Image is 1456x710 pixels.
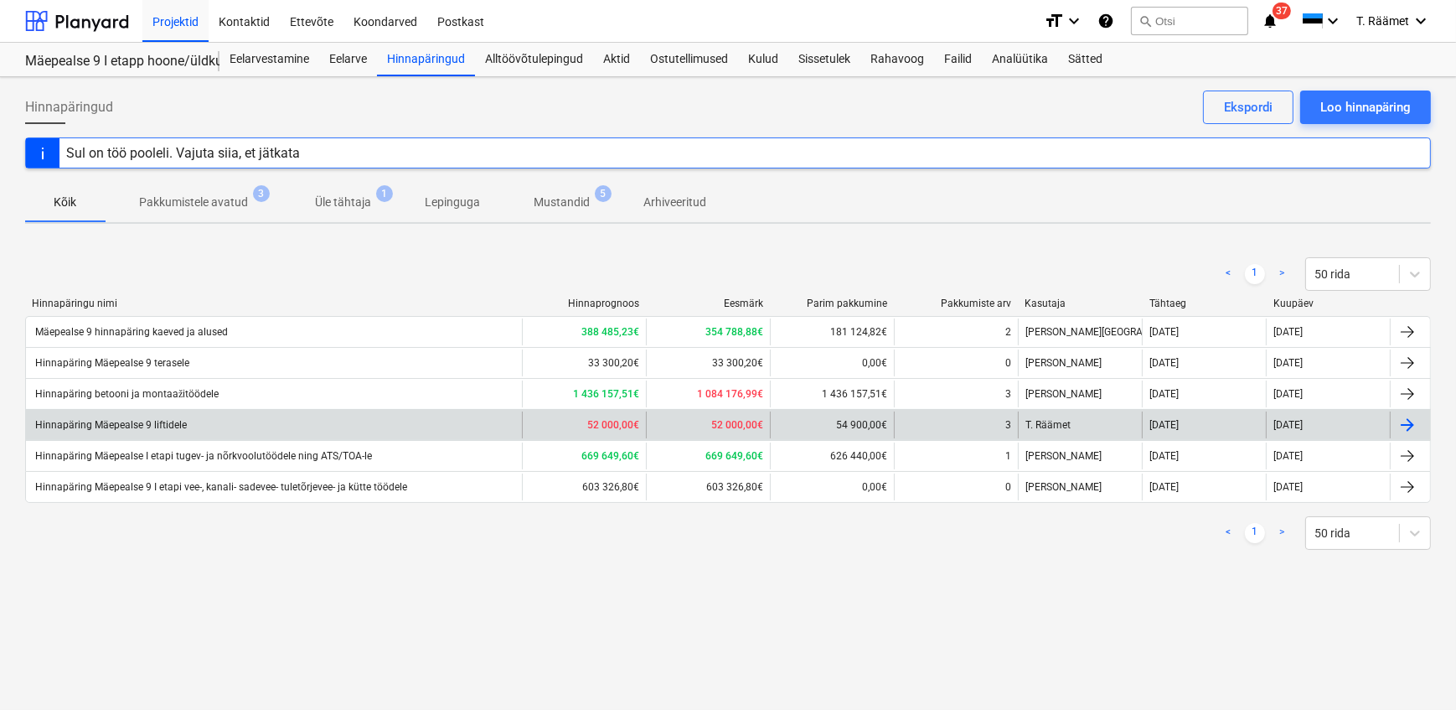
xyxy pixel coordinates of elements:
iframe: Chat Widget [1372,630,1456,710]
a: Sissetulek [788,43,860,76]
div: 33 300,20€ [646,350,770,376]
a: Eelarvestamine [219,43,319,76]
div: [DATE] [1273,388,1303,400]
i: keyboard_arrow_down [1323,11,1343,31]
div: [DATE] [1273,419,1303,431]
p: Arhiveeritud [643,194,706,211]
div: Eesmärk [653,298,763,309]
b: 1 436 157,51€ [573,388,639,400]
button: Ekspordi [1203,91,1293,124]
div: Hinnapäring betooni ja montaažitöödele [33,388,219,401]
div: 1 436 157,51€ [770,381,894,407]
b: 354 788,88€ [705,326,763,338]
p: Üle tähtaja [315,194,371,211]
i: keyboard_arrow_down [1411,11,1431,31]
div: Pakkumiste arv [901,298,1011,309]
a: Sätted [1058,43,1113,76]
div: Hinnaprognoos [529,298,639,309]
div: [DATE] [1273,450,1303,462]
div: [PERSON_NAME] [1018,443,1142,469]
a: Next page [1272,264,1292,284]
a: Rahavoog [860,43,934,76]
div: 181 124,82€ [770,319,894,345]
div: 0,00€ [770,350,894,376]
p: Mustandid [534,194,590,211]
div: Kuupäev [1273,298,1384,309]
button: Loo hinnapäring [1300,91,1431,124]
a: Alltöövõtulepingud [475,43,593,76]
div: 3 [1005,388,1011,400]
div: Parim pakkumine [777,298,887,309]
a: Aktid [593,43,640,76]
div: 33 300,20€ [522,350,646,376]
a: Page 1 is your current page [1245,264,1265,284]
b: 669 649,60€ [581,450,639,462]
div: Kasutaja [1025,298,1135,309]
div: 54 900,00€ [770,412,894,438]
div: [DATE] [1149,326,1179,338]
span: 5 [595,185,612,202]
div: [PERSON_NAME] [1018,350,1142,376]
span: T. Räämet [1356,14,1409,28]
div: [DATE] [1149,450,1179,462]
div: [DATE] [1273,326,1303,338]
p: Kõik [45,194,85,211]
b: 388 485,23€ [581,326,639,338]
p: Lepinguga [425,194,480,211]
div: 3 [1005,419,1011,431]
div: Hinnapäring Mäepealse 9 I etapi vee-, kanali- sadevee- tuletõrjevee- ja kütte töödele [33,481,407,493]
div: Hinnapäring Mäepealse I etapi tugev- ja nõrkvoolutöödele ning ATS/TOA-le [33,450,372,462]
div: 2 [1005,326,1011,338]
div: [PERSON_NAME] [1018,381,1142,407]
a: Analüütika [982,43,1058,76]
div: [DATE] [1149,481,1179,493]
a: Next page [1272,523,1292,543]
i: format_size [1044,11,1064,31]
div: T. Räämet [1018,412,1142,438]
div: Loo hinnapäring [1320,96,1411,118]
div: Hinnapäring Mäepealse 9 liftidele [33,419,187,431]
div: [PERSON_NAME][GEOGRAPHIC_DATA] [1018,319,1142,345]
a: Kulud [738,43,788,76]
a: Hinnapäringud [377,43,475,76]
div: [DATE] [1273,357,1303,369]
div: [PERSON_NAME] [1018,474,1142,500]
div: 0,00€ [770,474,894,500]
span: search [1138,14,1152,28]
a: Page 1 is your current page [1245,523,1265,543]
span: Hinnapäringud [25,97,113,117]
b: 52 000,00€ [711,419,763,431]
div: [DATE] [1273,481,1303,493]
div: 603 326,80€ [646,474,770,500]
div: 1 [1005,450,1011,462]
div: 626 440,00€ [770,443,894,469]
div: Sul on töö pooleli. Vajuta siia, et jätkata [66,145,300,161]
span: 3 [253,185,270,202]
div: Ekspordi [1224,96,1273,118]
span: 37 [1273,3,1291,19]
button: Otsi [1131,7,1248,35]
i: Abikeskus [1097,11,1114,31]
p: Pakkumistele avatud [139,194,248,211]
div: Tähtaeg [1149,298,1260,309]
div: Mäepealse 9 I etapp hoone/üldkulud//maatööd (2101988//2101671) [25,53,199,70]
a: Previous page [1218,264,1238,284]
div: 0 [1005,357,1011,369]
i: notifications [1262,11,1278,31]
span: 1 [376,185,393,202]
div: [DATE] [1149,357,1179,369]
div: 603 326,80€ [522,474,646,500]
b: 1 084 176,99€ [697,388,763,400]
a: Eelarve [319,43,377,76]
div: [DATE] [1149,388,1179,400]
div: 0 [1005,481,1011,493]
